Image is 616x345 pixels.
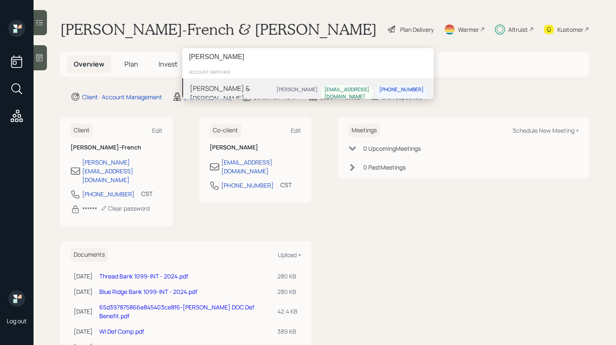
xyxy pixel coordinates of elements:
input: Type a command or search… [182,48,434,66]
div: [PERSON_NAME] [277,87,318,94]
div: [EMAIL_ADDRESS][DOMAIN_NAME] [324,87,369,101]
div: [PERSON_NAME] & [PERSON_NAME] [190,83,273,103]
div: [PHONE_NUMBER] [379,87,424,94]
div: account switcher [182,66,434,78]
